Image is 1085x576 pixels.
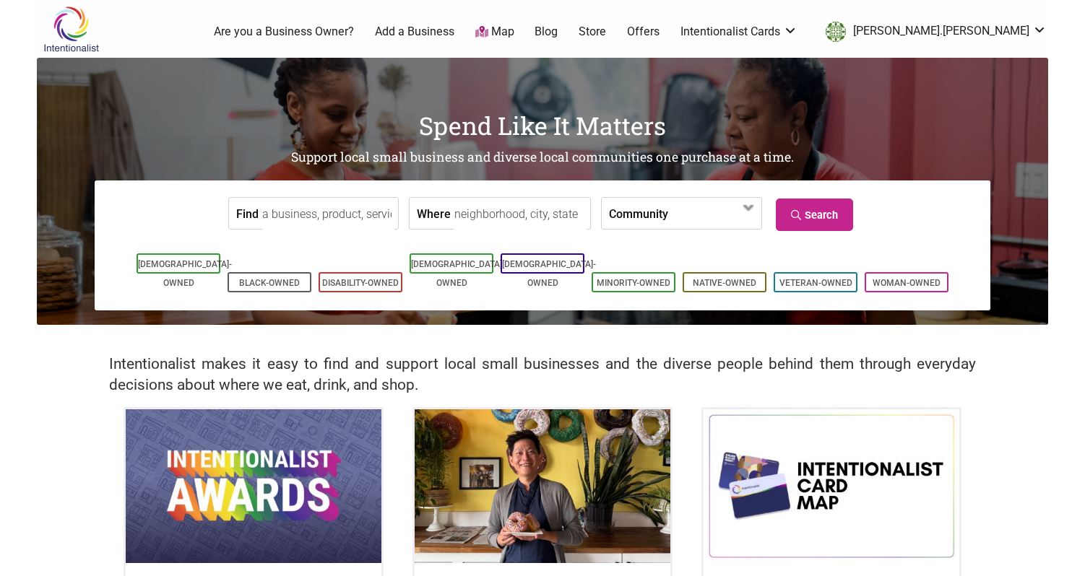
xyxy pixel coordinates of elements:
[776,198,853,231] a: Search
[693,278,756,288] a: Native-Owned
[239,278,300,288] a: Black-Owned
[37,149,1048,167] h2: Support local small business and diverse local communities one purchase at a time.
[37,108,1048,143] h1: Spend Like It Matters
[375,24,454,40] a: Add a Business
[236,198,259,229] label: Find
[535,24,558,40] a: Blog
[415,409,670,562] img: King Donuts - Hong Chhuor
[475,24,514,40] a: Map
[597,278,670,288] a: Minority-Owned
[322,278,399,288] a: Disability-Owned
[818,19,1047,45] a: [PERSON_NAME].[PERSON_NAME]
[579,24,606,40] a: Store
[502,259,596,288] a: [DEMOGRAPHIC_DATA]-Owned
[609,198,668,229] label: Community
[262,198,394,230] input: a business, product, service
[37,6,105,53] img: Intentionalist
[627,24,660,40] a: Offers
[214,24,354,40] a: Are you a Business Owner?
[779,278,852,288] a: Veteran-Owned
[704,409,959,562] img: Intentionalist Card Map
[109,354,976,396] h2: Intentionalist makes it easy to find and support local small businesses and the diverse people be...
[126,409,381,562] img: Intentionalist Awards
[138,259,232,288] a: [DEMOGRAPHIC_DATA]-Owned
[873,278,941,288] a: Woman-Owned
[411,259,505,288] a: [DEMOGRAPHIC_DATA]-Owned
[417,198,451,229] label: Where
[454,198,587,230] input: neighborhood, city, state
[818,19,1047,45] li: britt.thorson
[680,24,797,40] a: Intentionalist Cards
